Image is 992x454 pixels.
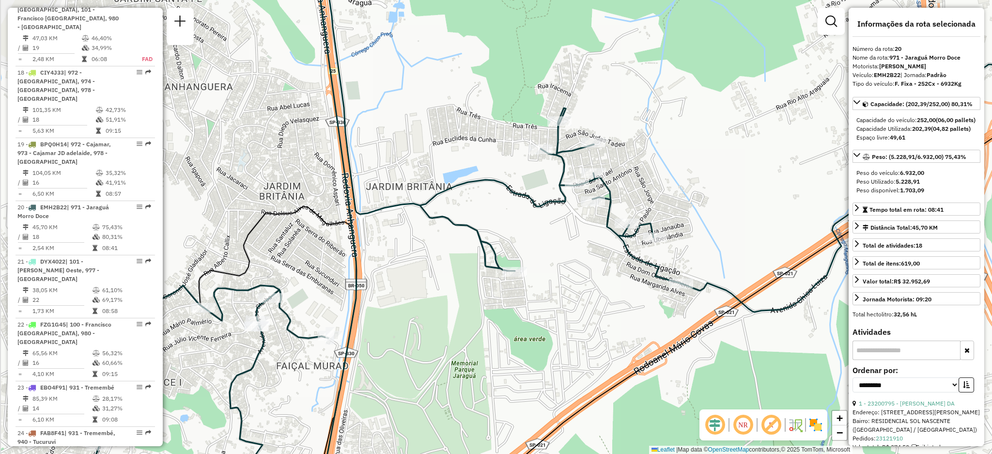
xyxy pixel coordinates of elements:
[102,306,151,316] td: 08:58
[901,260,920,267] strong: 619,00
[82,35,89,41] i: % de utilização do peso
[32,369,92,379] td: 4,10 KM
[32,415,92,424] td: 6,10 KM
[137,204,142,210] em: Opções
[102,369,151,379] td: 09:15
[145,430,151,436] em: Rota exportada
[17,232,22,242] td: /
[102,243,151,253] td: 08:41
[32,105,95,115] td: 101,35 KM
[731,413,755,437] span: Ocultar NR
[145,141,151,147] em: Rota exportada
[852,165,980,199] div: Peso: (5.228,91/6.932,00) 75,43%
[93,417,97,423] i: Tempo total em rota
[96,107,103,113] i: % de utilização do peso
[102,232,151,242] td: 80,31%
[852,45,980,53] div: Número da rota:
[832,425,847,440] a: Zoom out
[91,43,131,53] td: 34,99%
[137,430,142,436] em: Opções
[895,80,961,87] strong: F. Fixa - 252Cx - 6932Kg
[852,220,980,234] a: Distância Total:45,70 KM
[93,371,97,377] i: Tempo total em rota
[17,54,22,64] td: =
[931,125,971,132] strong: (04,82 pallets)
[17,189,22,199] td: =
[852,408,980,417] div: Endereço: [STREET_ADDRESS][PERSON_NAME]
[17,306,22,316] td: =
[105,189,151,199] td: 08:57
[102,415,151,424] td: 09:08
[32,348,92,358] td: 65,56 KM
[145,321,151,327] em: Rota exportada
[23,224,29,230] i: Distância Total
[17,243,22,253] td: =
[93,406,100,411] i: % de utilização da cubagem
[894,311,917,318] strong: 32,56 hL
[708,446,749,453] a: OpenStreetMap
[32,189,95,199] td: 6,50 KM
[40,258,65,265] span: DYX4022
[17,141,111,165] span: 19 -
[832,411,847,425] a: Zoom in
[40,429,64,437] span: FAB8F41
[896,178,920,185] strong: 5.228,91
[102,295,151,305] td: 69,17%
[876,435,903,442] a: 23121910
[105,178,151,188] td: 41,91%
[959,377,974,392] button: Ordem crescente
[23,406,29,411] i: Total de Atividades
[852,203,980,216] a: Tempo total em rota: 08:41
[145,69,151,75] em: Rota exportada
[17,369,22,379] td: =
[93,360,100,366] i: % de utilização da cubagem
[852,238,980,251] a: Total de atividades:18
[17,126,22,136] td: =
[649,446,852,454] div: Map data © contributors,© 2025 TomTom, Microsoft
[17,321,111,345] span: | 100 - Francisco [GEOGRAPHIC_DATA], 980 - [GEOGRAPHIC_DATA]
[23,350,29,356] i: Distância Total
[900,169,924,176] strong: 6.932,00
[93,308,97,314] i: Tempo total em rota
[23,117,29,123] i: Total de Atividades
[856,125,976,133] div: Capacidade Utilizada:
[102,222,151,232] td: 75,43%
[17,43,22,53] td: /
[852,19,980,29] h4: Informações da rota selecionada
[93,287,100,293] i: % de utilização do peso
[927,71,946,78] strong: Padrão
[105,105,151,115] td: 42,73%
[23,396,29,402] i: Distância Total
[912,125,931,132] strong: 202,39
[40,321,66,328] span: FZG1G45
[32,178,95,188] td: 16
[32,358,92,368] td: 16
[895,45,901,52] strong: 20
[145,258,151,264] em: Rota exportada
[856,186,976,195] div: Peso disponível:
[863,295,931,304] div: Jornada Motorista: 09:20
[17,204,109,219] span: 20 -
[137,258,142,264] em: Opções
[915,242,922,249] strong: 18
[17,204,109,219] span: | 971 - Jaraguá Morro Doce
[82,45,89,51] i: % de utilização da cubagem
[863,259,920,268] div: Total de itens:
[900,71,946,78] span: | Jornada:
[863,277,930,286] div: Valor total:
[82,56,87,62] i: Tempo total em rota
[65,384,114,391] span: | 931 - Tremembé
[856,169,924,176] span: Peso do veículo:
[17,415,22,424] td: =
[17,384,114,391] span: 23 -
[852,292,980,305] a: Jornada Motorista: 09:20
[856,116,976,125] div: Capacidade do veículo:
[17,429,115,445] span: 24 -
[894,278,930,285] strong: R$ 32.952,69
[852,328,980,337] h4: Atividades
[859,400,955,407] a: 1 - 23200795 - [PERSON_NAME] DA
[40,204,67,211] span: EMH2B22
[852,443,980,452] div: Valor total: R$ 374,50
[23,360,29,366] i: Total de Atividades
[102,285,151,295] td: 61,10%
